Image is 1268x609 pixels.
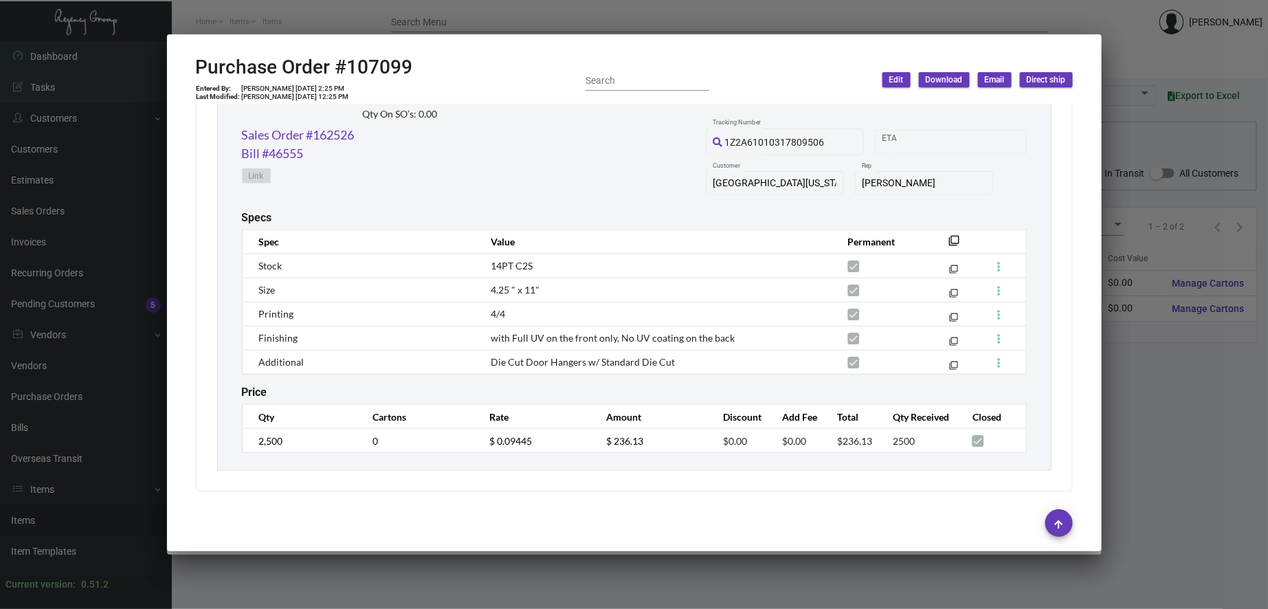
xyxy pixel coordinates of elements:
[926,74,963,86] span: Download
[242,211,272,224] h2: Specs
[838,435,873,447] span: $236.13
[949,239,960,250] mat-icon: filter_none
[879,405,959,429] th: Qty Received
[949,267,958,276] mat-icon: filter_none
[889,74,904,86] span: Edit
[491,308,505,320] span: 4/4
[1027,74,1066,86] span: Direct ship
[363,109,467,120] h2: Qty On SO’s: 0.00
[477,230,834,254] th: Value
[242,230,477,254] th: Spec
[259,284,276,296] span: Size
[949,291,958,300] mat-icon: filter_none
[491,260,533,272] span: 14PT C2S
[242,168,271,184] button: Link
[242,144,304,163] a: Bill #46555
[196,56,413,79] h2: Purchase Order #107099
[724,137,824,148] span: 1Z2A61010317809506
[259,332,298,344] span: Finishing
[936,136,1002,147] input: End date
[985,74,1005,86] span: Email
[81,577,109,592] div: 0.51.2
[882,72,911,87] button: Edit
[782,435,806,447] span: $0.00
[241,93,350,101] td: [PERSON_NAME] [DATE] 12:25 PM
[768,405,823,429] th: Add Fee
[949,315,958,324] mat-icon: filter_none
[949,364,958,373] mat-icon: filter_none
[5,577,76,592] div: Current version:
[259,308,294,320] span: Printing
[893,435,915,447] span: 2500
[949,340,958,348] mat-icon: filter_none
[882,136,924,147] input: Start date
[359,405,476,429] th: Cartons
[723,435,747,447] span: $0.00
[259,260,282,272] span: Stock
[476,405,592,429] th: Rate
[978,72,1012,87] button: Email
[491,356,675,368] span: Die Cut Door Hangers w/ Standard Die Cut
[249,170,264,182] span: Link
[824,405,879,429] th: Total
[834,230,928,254] th: Permanent
[592,405,709,429] th: Amount
[242,405,359,429] th: Qty
[919,72,970,87] button: Download
[259,356,304,368] span: Additional
[709,405,768,429] th: Discount
[196,85,241,93] td: Entered By:
[241,85,350,93] td: [PERSON_NAME] [DATE] 2:25 PM
[242,386,267,399] h2: Price
[491,284,540,296] span: 4.25 " x 11"
[491,332,735,344] span: with Full UV on the front only, No UV coating on the back
[196,93,241,101] td: Last Modified:
[1020,72,1073,87] button: Direct ship
[242,126,355,144] a: Sales Order #162526
[959,405,1026,429] th: Closed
